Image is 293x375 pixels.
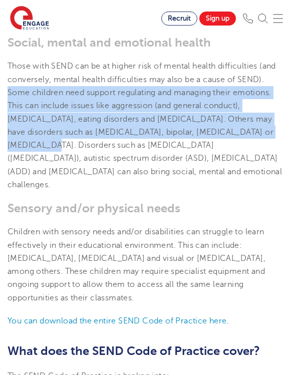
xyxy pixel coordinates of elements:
[161,12,197,26] a: Recruit
[10,6,49,31] img: Engage Education
[258,14,268,24] img: Search
[8,227,265,302] span: Children with sensory needs and/or disabilities can struggle to learn effectively in their educat...
[8,344,260,358] span: What does the SEND Code of Practice cover?
[8,316,229,325] a: You can download the entire SEND Code of Practice here.
[8,201,180,215] span: Sensory and/or physical needs
[199,12,236,26] a: Sign up
[8,36,211,50] span: Social, mental and emotional health
[273,14,283,24] img: Mobile Menu
[168,15,191,22] span: Recruit
[243,14,253,24] img: Phone
[8,62,282,189] span: Those with SEND can be at higher risk of mental health difficulties (and conversely, mental healt...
